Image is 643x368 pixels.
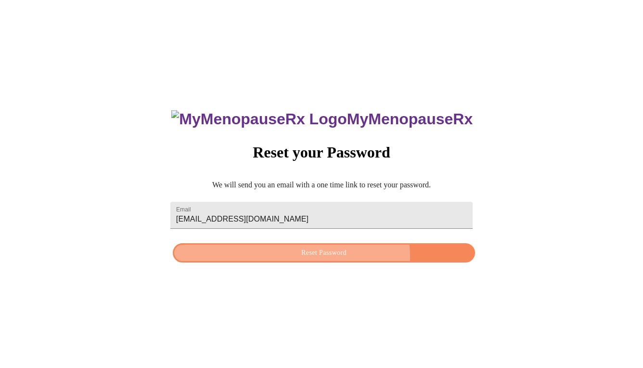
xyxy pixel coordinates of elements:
[170,144,473,161] h3: Reset your Password
[184,247,464,259] span: Reset Password
[173,243,475,263] button: Reset Password
[170,181,473,189] p: We will send you an email with a one time link to reset your password.
[171,110,347,128] img: MyMenopauseRx Logo
[171,110,473,128] h3: MyMenopauseRx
